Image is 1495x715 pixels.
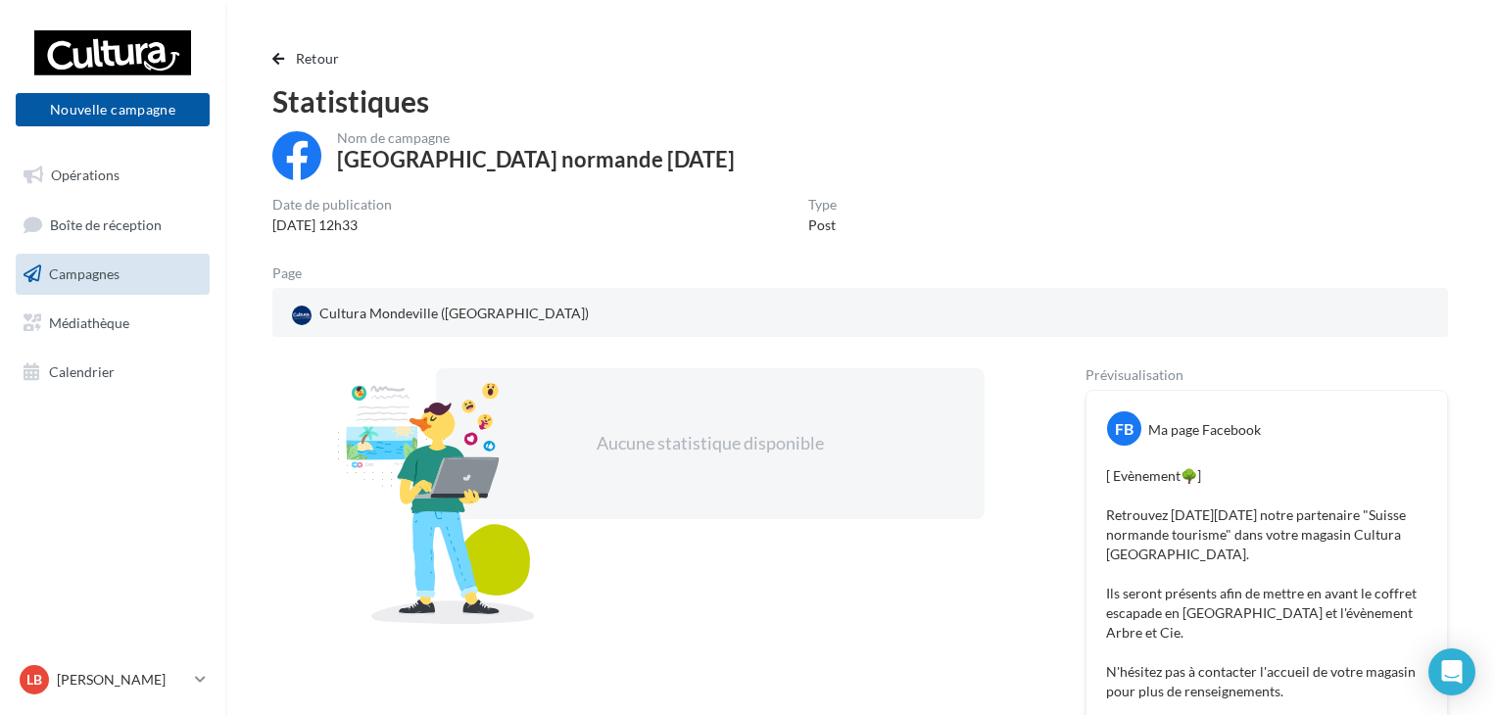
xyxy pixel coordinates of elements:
[16,661,210,698] a: LB [PERSON_NAME]
[49,314,129,331] span: Médiathèque
[51,167,120,183] span: Opérations
[272,86,1448,116] div: Statistiques
[12,204,214,246] a: Boîte de réception
[12,254,214,295] a: Campagnes
[337,131,735,145] div: Nom de campagne
[12,352,214,393] a: Calendrier
[296,50,340,67] span: Retour
[1148,420,1261,440] div: Ma page Facebook
[49,265,120,282] span: Campagnes
[808,215,837,235] div: Post
[49,362,115,379] span: Calendrier
[499,431,922,456] div: Aucune statistique disponible
[57,670,187,690] p: [PERSON_NAME]
[272,198,392,212] div: Date de publication
[808,198,837,212] div: Type
[50,215,162,232] span: Boîte de réception
[272,47,348,71] button: Retour
[1085,368,1448,382] div: Prévisualisation
[1428,648,1475,695] div: Open Intercom Messenger
[16,93,210,126] button: Nouvelle campagne
[288,300,669,329] a: Cultura Mondeville ([GEOGRAPHIC_DATA])
[288,300,593,329] div: Cultura Mondeville ([GEOGRAPHIC_DATA])
[12,303,214,344] a: Médiathèque
[1107,411,1141,446] div: FB
[272,266,317,280] div: Page
[12,155,214,196] a: Opérations
[26,670,42,690] span: LB
[272,215,392,235] div: [DATE] 12h33
[337,149,735,170] div: [GEOGRAPHIC_DATA] normande [DATE]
